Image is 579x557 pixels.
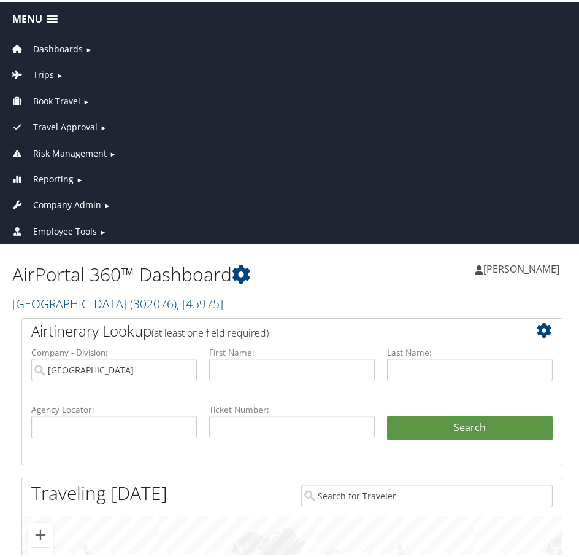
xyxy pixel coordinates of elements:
button: Zoom in [28,520,53,545]
h2: Airtinerary Lookup [31,318,508,339]
span: ► [56,68,63,77]
a: [GEOGRAPHIC_DATA] [12,293,223,310]
span: [PERSON_NAME] [483,260,559,273]
span: Reporting [33,170,74,184]
a: Book Travel [9,93,80,104]
span: Trips [33,66,54,79]
span: ► [100,120,107,130]
span: ► [109,147,116,156]
span: ► [99,225,106,234]
span: ( 302076 ) [130,293,177,310]
span: ► [83,95,90,104]
a: Reporting [9,171,74,182]
a: Menu [6,7,64,27]
span: Travel Approval [33,118,98,131]
a: Trips [9,66,54,78]
a: Company Admin [9,197,101,208]
label: First Name: [209,344,375,356]
span: Menu [12,11,42,23]
span: Book Travel [33,92,80,106]
span: ► [76,173,83,182]
span: ► [85,42,92,52]
input: Search for Traveler [301,482,553,505]
label: Ticket Number: [209,401,375,413]
span: Dashboards [33,40,83,53]
label: Company - Division: [31,344,197,356]
label: Last Name: [387,344,553,356]
span: , [ 45975 ] [177,293,223,310]
span: Company Admin [33,196,101,209]
a: Employee Tools [9,223,97,235]
a: Dashboards [9,41,83,52]
h1: AirPortal 360™ Dashboard [12,259,292,285]
a: Travel Approval [9,119,98,130]
a: [PERSON_NAME] [475,248,572,285]
span: (at least one field required) [151,324,269,337]
a: Risk Management [9,145,107,157]
span: ► [104,198,110,208]
span: Risk Management [33,144,107,158]
span: Employee Tools [33,222,97,236]
label: Agency Locator: [31,401,197,413]
h1: Traveling [DATE] [31,478,167,504]
button: Search [387,413,553,438]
